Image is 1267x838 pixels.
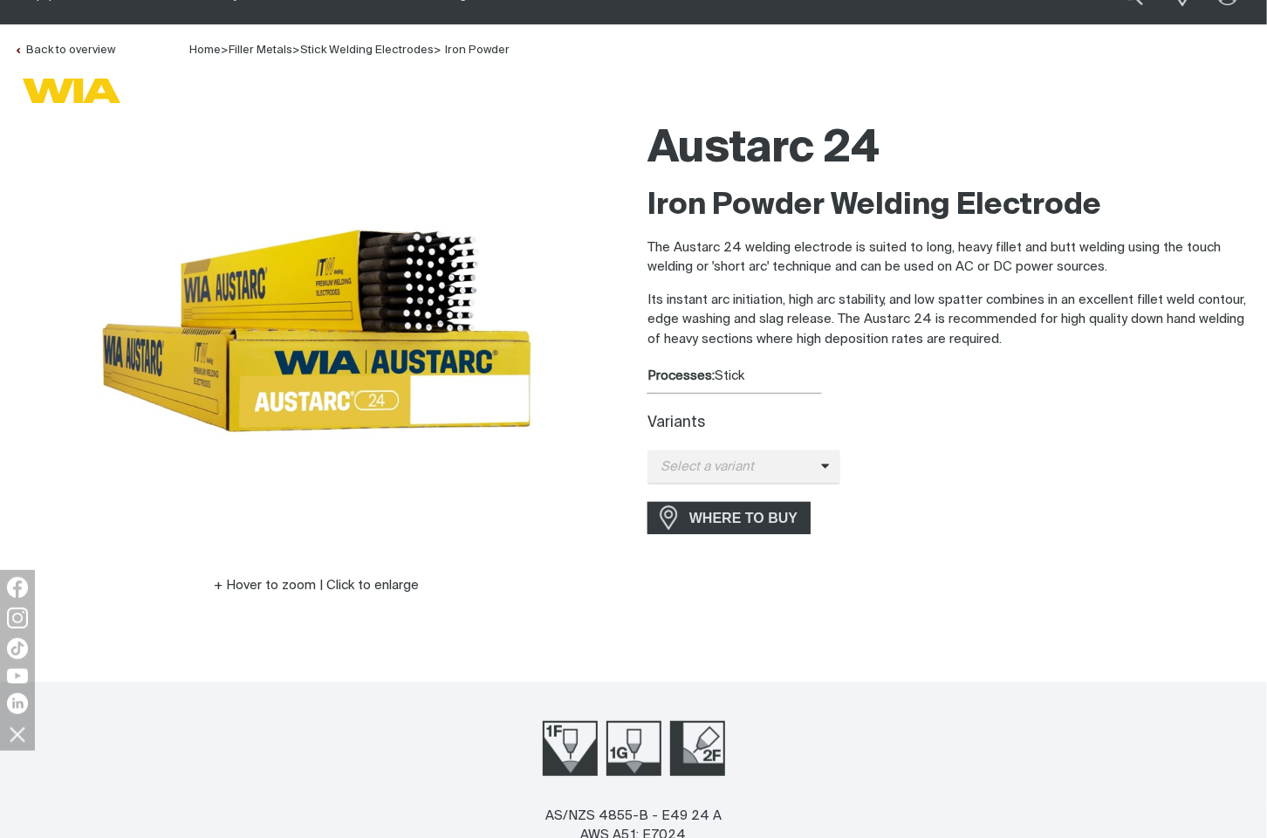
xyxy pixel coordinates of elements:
div: Stick [647,367,1253,387]
img: Facebook [7,577,28,598]
img: Welding Position 1F [543,721,598,776]
span: > [221,45,229,56]
img: YouTube [7,669,28,683]
strong: Processes: [647,369,715,382]
img: Welding Position 2F [670,721,725,776]
a: Iron Powder [445,45,510,56]
h2: Iron Powder Welding Electrode [647,187,1253,225]
a: Filler Metals [229,45,292,56]
a: Back to overview [14,45,115,56]
p: Its instant arc initiation, high arc stability, and low spatter combines in an excellent fillet w... [647,291,1253,350]
a: Home [189,45,221,56]
a: Stick Welding Electrodes [300,45,434,56]
span: WHERE TO BUY [678,505,809,532]
img: hide socials [3,719,32,749]
span: Select a variant [647,457,821,477]
img: Instagram [7,608,28,628]
img: LinkedIn [7,693,28,714]
span: > [434,45,442,56]
h1: Austarc 24 [647,121,1253,178]
a: WHERE TO BUY [647,502,811,534]
img: TikTok [7,638,28,659]
p: The Austarc 24 welding electrode is suited to long, heavy fillet and butt welding using the touch... [647,238,1253,278]
img: Welding Position 1G [606,721,661,776]
label: Variants [647,416,705,430]
span: > [292,45,300,56]
img: Austarc 24 [99,113,535,549]
button: Hover to zoom | Click to enlarge [204,575,430,596]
